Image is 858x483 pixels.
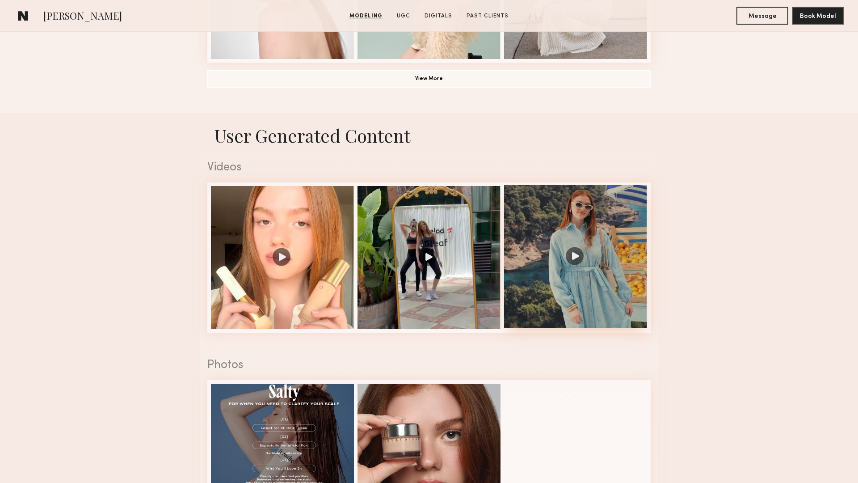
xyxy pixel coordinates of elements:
button: View More [207,70,651,88]
h1: User Generated Content [200,123,658,147]
button: Message [736,7,788,25]
a: Digitals [421,12,456,20]
button: Book Model [792,7,844,25]
a: UGC [393,12,414,20]
a: Modeling [346,12,386,20]
div: Videos [207,162,651,174]
a: Book Model [792,12,844,19]
a: Past Clients [463,12,512,20]
div: Photos [207,360,651,371]
span: [PERSON_NAME] [43,9,122,25]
